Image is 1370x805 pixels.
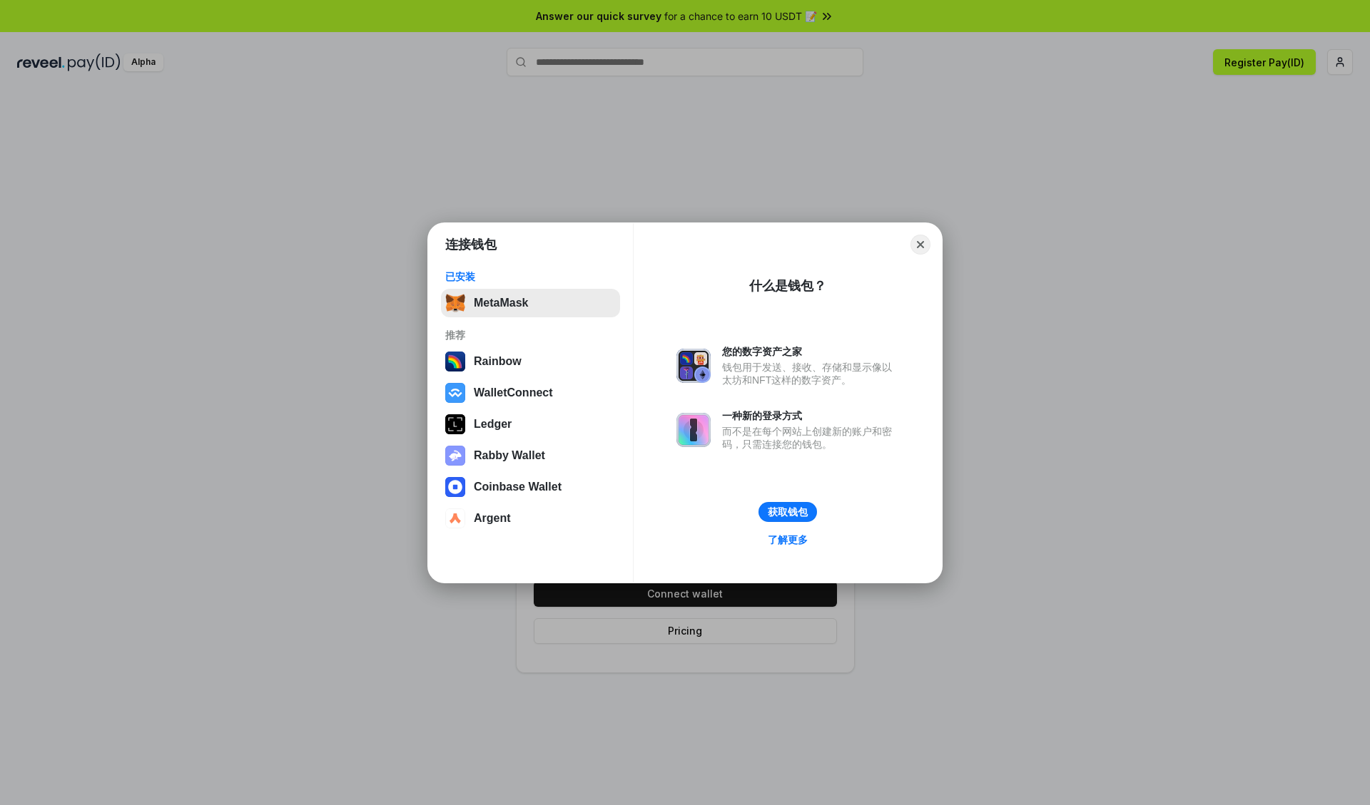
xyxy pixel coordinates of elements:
[445,293,465,313] img: svg+xml,%3Csvg%20fill%3D%22none%22%20height%3D%2233%22%20viewBox%3D%220%200%2035%2033%22%20width%...
[474,355,522,368] div: Rainbow
[445,329,616,342] div: 推荐
[445,383,465,403] img: svg+xml,%3Csvg%20width%3D%2228%22%20height%3D%2228%22%20viewBox%3D%220%200%2028%2028%22%20fill%3D...
[722,345,899,358] div: 您的数字资产之家
[722,361,899,386] div: 钱包用于发送、接收、存储和显示像以太坊和NFT这样的数字资产。
[676,413,711,447] img: svg+xml,%3Csvg%20xmlns%3D%22http%3A%2F%2Fwww.w3.org%2F2000%2Fsvg%22%20fill%3D%22none%22%20viewBox...
[676,349,711,383] img: svg+xml,%3Csvg%20xmlns%3D%22http%3A%2F%2Fwww.w3.org%2F2000%2Fsvg%22%20fill%3D%22none%22%20viewBox...
[474,512,511,525] div: Argent
[441,289,620,317] button: MetaMask
[910,235,930,255] button: Close
[758,502,817,522] button: 获取钱包
[768,533,808,546] div: 了解更多
[474,297,528,309] div: MetaMask
[474,418,512,431] div: Ledger
[441,379,620,407] button: WalletConnect
[441,504,620,533] button: Argent
[474,481,562,493] div: Coinbase Wallet
[722,409,899,422] div: 一种新的登录方式
[445,352,465,371] img: svg+xml,%3Csvg%20width%3D%22120%22%20height%3D%22120%22%20viewBox%3D%220%200%20120%20120%22%20fil...
[445,414,465,434] img: svg+xml,%3Csvg%20xmlns%3D%22http%3A%2F%2Fwww.w3.org%2F2000%2Fsvg%22%20width%3D%2228%22%20height%3...
[722,425,899,451] div: 而不是在每个网站上创建新的账户和密码，只需连接您的钱包。
[445,508,465,528] img: svg+xml,%3Csvg%20width%3D%2228%22%20height%3D%2228%22%20viewBox%3D%220%200%2028%2028%22%20fill%3D...
[749,277,826,294] div: 什么是钱包？
[474,386,553,399] div: WalletConnect
[445,446,465,466] img: svg+xml,%3Csvg%20xmlns%3D%22http%3A%2F%2Fwww.w3.org%2F2000%2Fsvg%22%20fill%3D%22none%22%20viewBox...
[474,449,545,462] div: Rabby Wallet
[445,477,465,497] img: svg+xml,%3Csvg%20width%3D%2228%22%20height%3D%2228%22%20viewBox%3D%220%200%2028%2028%22%20fill%3D...
[441,410,620,439] button: Ledger
[441,347,620,376] button: Rainbow
[759,530,816,549] a: 了解更多
[445,270,616,283] div: 已安装
[445,236,497,253] h1: 连接钱包
[441,473,620,501] button: Coinbase Wallet
[441,441,620,470] button: Rabby Wallet
[768,506,808,518] div: 获取钱包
